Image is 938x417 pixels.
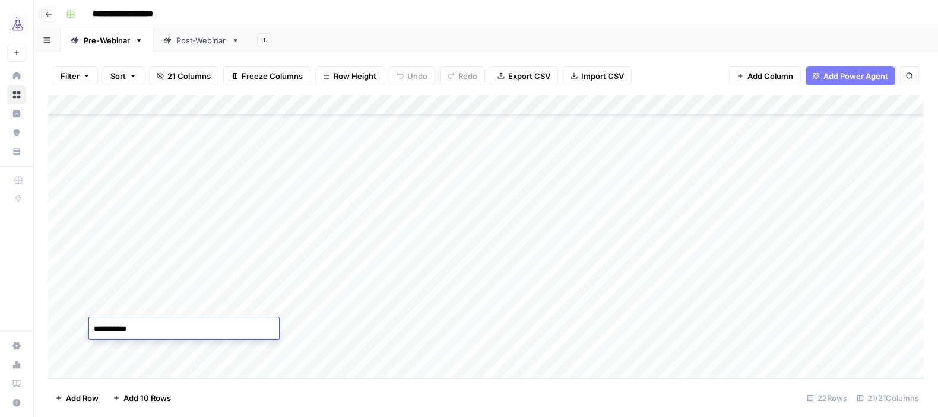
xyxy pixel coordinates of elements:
[563,66,632,85] button: Import CSV
[106,389,178,408] button: Add 10 Rows
[458,70,477,82] span: Redo
[508,70,550,82] span: Export CSV
[110,70,126,82] span: Sort
[7,104,26,123] a: Insights
[7,9,26,39] button: Workspace: AirOps Growth
[7,123,26,142] a: Opportunities
[153,28,250,52] a: Post-Webinar
[84,34,130,46] div: Pre-Webinar
[123,392,171,404] span: Add 10 Rows
[167,70,211,82] span: 21 Columns
[53,66,98,85] button: Filter
[729,66,801,85] button: Add Column
[315,66,384,85] button: Row Height
[61,70,80,82] span: Filter
[48,389,106,408] button: Add Row
[61,28,153,52] a: Pre-Webinar
[7,85,26,104] a: Browse
[7,66,26,85] a: Home
[7,336,26,355] a: Settings
[852,389,924,408] div: 21/21 Columns
[7,142,26,161] a: Your Data
[407,70,427,82] span: Undo
[490,66,558,85] button: Export CSV
[334,70,376,82] span: Row Height
[806,66,895,85] button: Add Power Agent
[389,66,435,85] button: Undo
[7,374,26,393] a: Learning Hub
[149,66,218,85] button: 21 Columns
[747,70,793,82] span: Add Column
[176,34,227,46] div: Post-Webinar
[823,70,888,82] span: Add Power Agent
[223,66,310,85] button: Freeze Columns
[103,66,144,85] button: Sort
[242,70,303,82] span: Freeze Columns
[440,66,485,85] button: Redo
[581,70,624,82] span: Import CSV
[7,355,26,374] a: Usage
[802,389,852,408] div: 22 Rows
[66,392,99,404] span: Add Row
[7,393,26,412] button: Help + Support
[7,14,28,35] img: AirOps Growth Logo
